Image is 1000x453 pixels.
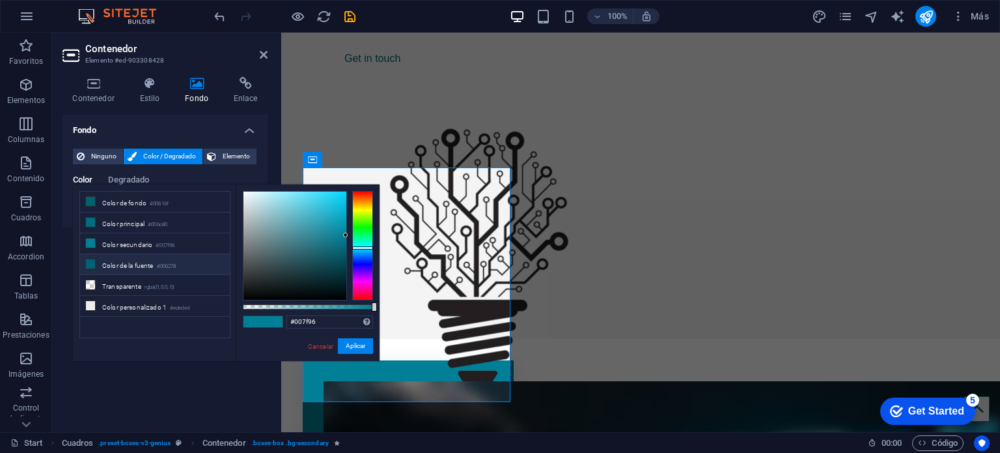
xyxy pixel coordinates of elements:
i: Páginas (Ctrl+Alt+S) [838,9,853,24]
i: Este elemento es un preajuste personalizable [176,439,182,446]
button: Usercentrics [974,435,990,451]
p: Elementos [7,95,45,106]
a: Cancelar [307,342,335,351]
p: Columnas [8,134,45,145]
button: design [811,8,827,24]
h4: Estilo [130,77,175,104]
h3: Elemento #ed-903308428 [85,55,242,66]
span: #007f96 [263,316,283,327]
button: save [342,8,357,24]
small: #006278 [157,262,176,271]
img: Editor Logo [75,8,173,24]
button: Ninguno [73,149,123,164]
span: #007f96 [243,316,263,327]
nav: breadcrumb [62,435,340,451]
small: #00616f [150,199,169,209]
span: Color / Degradado [141,149,199,164]
span: 00 00 [882,435,902,451]
span: Ninguno [89,149,119,164]
i: Deshacer: Cambiar color de fondo (Ctrl+Z) [212,9,227,24]
li: Color secundario [80,233,230,254]
i: El elemento contiene una animación [334,439,340,446]
i: AI Writer [890,9,905,24]
span: Degradado [108,172,149,190]
h4: Contenedor [62,77,130,104]
li: Color de la fuente [80,254,230,275]
p: Prestaciones [3,330,49,340]
span: : [891,438,893,448]
li: Color de fondo [80,192,230,212]
h2: Contenedor [85,43,268,55]
li: Transparente [80,275,230,296]
h4: Fondo [62,115,268,138]
button: publish [915,6,936,27]
p: Imágenes [8,369,44,379]
span: . boxes-box .bg-secondary [251,435,329,451]
p: Contenido [7,173,44,184]
small: #ededed [170,304,189,313]
h6: 100% [607,8,628,24]
span: Haz clic para seleccionar y doble clic para editar [62,435,94,451]
button: Código [912,435,964,451]
small: #007f96 [156,241,174,250]
p: Cuadros [11,212,42,223]
i: Al redimensionar, ajustar el nivel de zoom automáticamente para ajustarse al dispositivo elegido. [641,10,652,22]
i: Publicar [919,9,934,24]
p: Tablas [14,291,38,301]
p: Accordion [8,252,44,262]
div: 5 [93,3,106,16]
span: . preset-boxes-v3-genius [98,435,171,451]
span: Más [952,10,989,23]
i: Volver a cargar página [316,9,331,24]
i: Guardar (Ctrl+S) [342,9,357,24]
li: Color principal [80,212,230,233]
button: undo [212,8,227,24]
span: Haz clic para seleccionar y doble clic para editar [202,435,246,451]
small: #006c80 [148,220,167,229]
button: navigator [863,8,879,24]
i: Navegador [864,9,879,24]
h4: Enlace [223,77,268,104]
div: Get Started [35,14,91,26]
h4: Fondo [175,77,224,104]
span: Código [918,435,958,451]
p: Favoritos [9,56,43,66]
i: Diseño (Ctrl+Alt+Y) [812,9,827,24]
small: rgba(0,0,0,.0) [145,283,175,292]
button: Haz clic para salir del modo de previsualización y seguir editando [290,8,305,24]
h6: Tiempo de la sesión [868,435,902,451]
button: reload [316,8,331,24]
button: pages [837,8,853,24]
button: Más [947,6,994,27]
button: text_generator [889,8,905,24]
span: Color [73,172,92,190]
button: 100% [587,8,633,24]
a: Haz clic para cancelar la selección y doble clic para abrir páginas [10,435,43,451]
button: Aplicar [338,338,373,354]
div: Get Started 5 items remaining, 0% complete [7,7,102,34]
span: Elemento [220,149,253,164]
button: Elemento [203,149,257,164]
button: Color / Degradado [124,149,202,164]
li: Color personalizado 1 [80,296,230,317]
